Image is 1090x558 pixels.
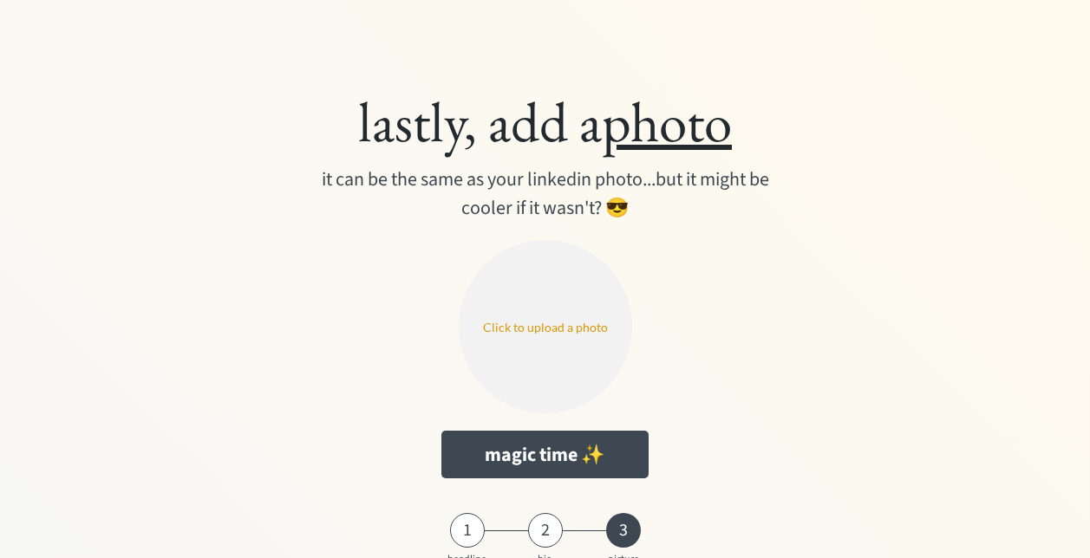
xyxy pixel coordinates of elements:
div: it can be the same as your linkedin photo...but it might be cooler if it wasn't? 😎 [317,165,772,223]
button: magic time ✨ [441,431,648,478]
div: 2 [528,520,563,541]
u: photo [602,85,732,158]
div: lastly, add a [140,87,950,157]
div: 3 [606,520,641,541]
div: 1 [450,520,485,541]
